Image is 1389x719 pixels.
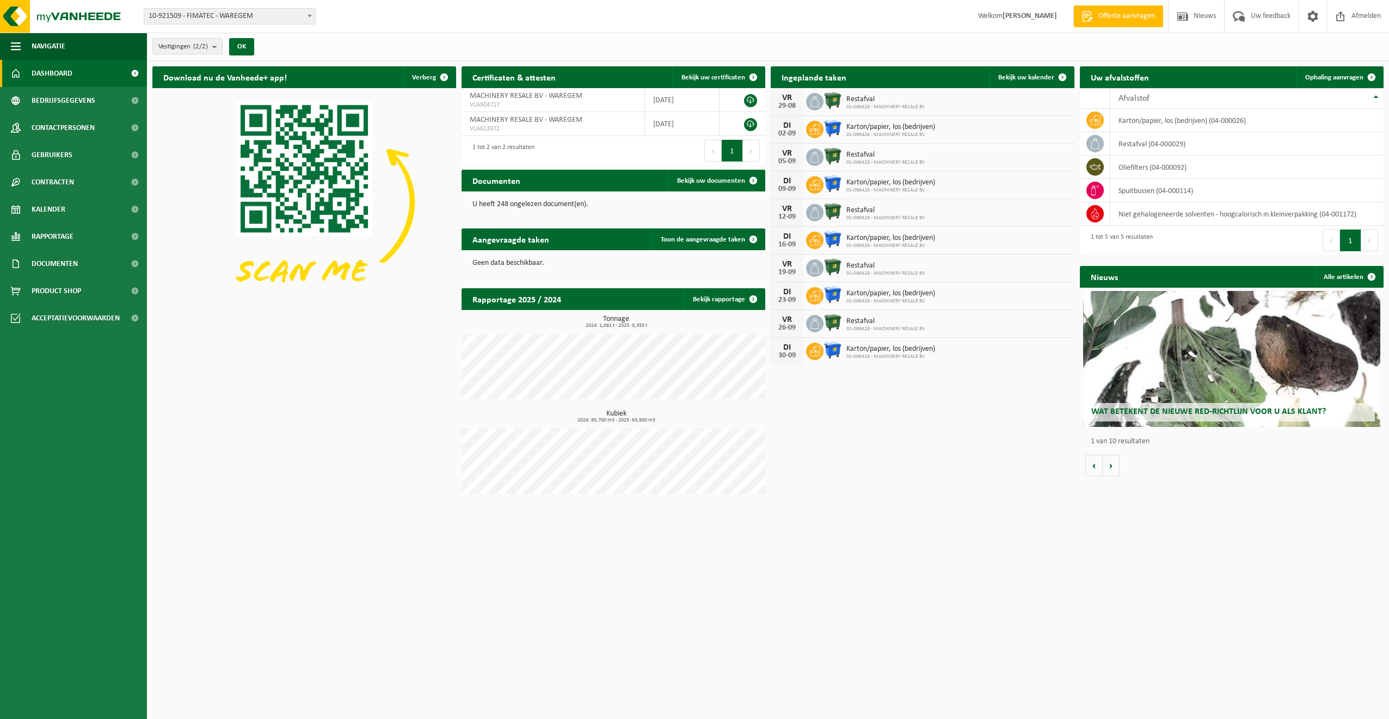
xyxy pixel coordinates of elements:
img: WB-1100-HPE-GN-01 [823,202,842,221]
span: Product Shop [32,277,81,305]
div: 09-09 [776,185,798,193]
span: Karton/papier, los (bedrijven) [846,123,935,132]
div: 23-09 [776,296,798,304]
p: Geen data beschikbaar. [472,259,754,267]
img: WB-1100-HPE-BE-01 [823,175,842,193]
span: 2024: 1,081 t - 2025: 0,350 t [467,323,765,328]
td: [DATE] [645,112,720,136]
span: Bekijk uw documenten [677,177,745,184]
div: VR [776,260,798,269]
span: Ophaling aanvragen [1305,74,1363,81]
strong: [PERSON_NAME] [1003,12,1057,20]
div: VR [776,94,798,102]
button: Volgende [1103,455,1120,476]
a: Bekijk rapportage [684,288,764,310]
div: VR [776,204,798,213]
button: Previous [704,140,722,162]
h2: Aangevraagde taken [462,228,560,250]
a: Ophaling aanvragen [1296,66,1382,88]
img: WB-1100-HPE-GN-01 [823,91,842,110]
button: 1 [722,140,743,162]
span: 01-096428 - MACHINERY RESALE BV [846,187,935,194]
span: 01-096428 - MACHINERY RESALE BV [846,326,925,332]
span: 2024: 95,700 m3 - 2025: 63,800 m3 [467,418,765,423]
span: Restafval [846,151,925,159]
span: Contracten [32,169,74,196]
h2: Documenten [462,170,531,191]
span: Restafval [846,206,925,215]
span: 01-096428 - MACHINERY RESALE BV [846,354,935,360]
span: Afvalstof [1118,94,1150,103]
button: 1 [1340,230,1361,251]
button: Next [1361,230,1378,251]
span: Toon de aangevraagde taken [661,236,745,243]
span: Navigatie [32,33,65,60]
span: Contactpersonen [32,114,95,141]
span: Offerte aanvragen [1096,11,1158,22]
span: 10-921509 - FIMATEC - WAREGEM [144,8,316,24]
h2: Ingeplande taken [771,66,857,88]
span: Kalender [32,196,65,223]
span: 01-096428 - MACHINERY RESALE BV [846,104,925,110]
img: WB-1100-HPE-BE-01 [823,341,842,359]
a: Toon de aangevraagde taken [652,228,764,250]
span: 01-096428 - MACHINERY RESALE BV [846,243,935,249]
div: DI [776,121,798,130]
div: 19-09 [776,269,798,276]
span: VLA904717 [470,101,636,109]
div: 29-08 [776,102,798,110]
span: Karton/papier, los (bedrijven) [846,345,935,354]
span: Wat betekent de nieuwe RED-richtlijn voor u als klant? [1091,407,1326,416]
button: Vestigingen(2/2) [152,38,223,54]
a: Offerte aanvragen [1073,5,1163,27]
button: OK [229,38,254,55]
a: Wat betekent de nieuwe RED-richtlijn voor u als klant? [1083,291,1381,427]
span: 01-096428 - MACHINERY RESALE BV [846,215,925,221]
div: 30-09 [776,352,798,359]
span: Bekijk uw kalender [998,74,1054,81]
h3: Kubiek [467,410,765,423]
span: Karton/papier, los (bedrijven) [846,234,935,243]
a: Bekijk uw documenten [668,170,764,191]
img: WB-1100-HPE-BE-01 [823,230,842,249]
span: 10-921509 - FIMATEC - WAREGEM [144,9,315,24]
span: Restafval [846,95,925,104]
span: Karton/papier, los (bedrijven) [846,289,935,298]
span: Vestigingen [158,39,208,55]
span: Acceptatievoorwaarden [32,305,120,332]
span: Dashboard [32,60,72,87]
h2: Download nu de Vanheede+ app! [152,66,298,88]
span: 01-096428 - MACHINERY RESALE BV [846,270,925,277]
span: MACHINERY RESALE BV - WAREGEM [470,116,582,124]
div: 1 tot 5 van 5 resultaten [1085,228,1153,252]
a: Bekijk uw certificaten [673,66,764,88]
div: 16-09 [776,241,798,249]
td: karton/papier, los (bedrijven) (04-000026) [1110,109,1384,132]
p: U heeft 248 ongelezen document(en). [472,201,754,208]
img: WB-1100-HPE-BE-01 [823,119,842,138]
count: (2/2) [193,43,208,50]
div: 05-09 [776,158,798,165]
img: Download de VHEPlus App [152,88,456,316]
div: VR [776,315,798,324]
div: DI [776,343,798,352]
span: Karton/papier, los (bedrijven) [846,178,935,187]
div: 1 tot 2 van 2 resultaten [467,139,534,163]
img: WB-1100-HPE-GN-01 [823,147,842,165]
span: 01-096428 - MACHINERY RESALE BV [846,159,925,166]
td: oliefilters (04-000092) [1110,156,1384,179]
span: Bedrijfsgegevens [32,87,95,114]
button: Next [743,140,760,162]
a: Bekijk uw kalender [989,66,1073,88]
h2: Nieuws [1080,266,1129,287]
span: Verberg [412,74,436,81]
td: [DATE] [645,88,720,112]
img: WB-1100-HPE-GN-01 [823,258,842,276]
span: Bekijk uw certificaten [681,74,745,81]
span: Rapportage [32,223,73,250]
p: 1 van 10 resultaten [1091,438,1378,445]
td: niet gehalogeneerde solventen - hoogcalorisch in kleinverpakking (04-001172) [1110,202,1384,226]
button: Previous [1323,230,1340,251]
button: Vorige [1085,455,1103,476]
div: DI [776,232,798,241]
